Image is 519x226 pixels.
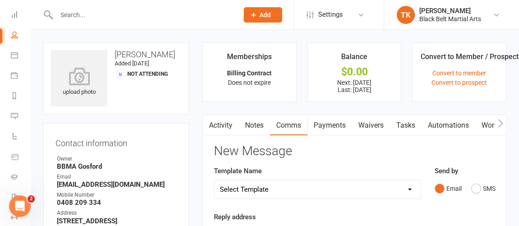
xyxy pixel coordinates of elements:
strong: BBMA Gosford [57,162,176,171]
h3: New Message [214,144,495,158]
div: Address [57,209,176,217]
strong: [EMAIL_ADDRESS][DOMAIN_NAME] [57,180,176,189]
span: Settings [318,5,343,25]
a: Automations [422,115,475,136]
div: Memberships [227,51,272,67]
a: Calendar [11,46,31,66]
a: Convert to member [432,69,486,77]
strong: 0408 209 334 [57,198,176,207]
iframe: Intercom live chat [9,195,31,217]
strong: Billing Contract [227,69,272,77]
a: Workouts [475,115,518,136]
a: Payments [11,66,31,87]
input: Search... [54,9,232,21]
a: Payments [307,115,352,136]
a: Notes [239,115,270,136]
a: Dashboard [11,5,31,26]
label: Template Name [214,166,262,176]
button: Email [435,180,462,197]
a: People [11,26,31,46]
div: Email [57,173,176,181]
div: $0.00 [316,67,393,77]
div: Owner [57,155,176,163]
a: Comms [270,115,307,136]
div: upload photo [51,67,107,97]
div: Mobile Number [57,191,176,199]
p: Next: [DATE] Last: [DATE] [316,79,393,93]
a: Activity [203,115,239,136]
label: Send by [435,166,458,176]
div: [PERSON_NAME] [419,7,481,15]
a: Convert to prospect [431,79,487,86]
a: Product Sales [11,148,31,168]
a: Reports [11,87,31,107]
h3: Contact information [56,135,176,148]
button: Add [244,7,282,23]
a: Tasks [390,115,422,136]
h3: [PERSON_NAME] [51,50,181,59]
a: Waivers [352,115,390,136]
span: Add [259,11,271,18]
span: Not Attending [127,71,168,77]
div: Balance [341,51,367,67]
span: Does not expire [228,79,271,86]
span: 2 [28,195,35,203]
label: Reply address [214,212,256,222]
div: Black Belt Martial Arts [419,15,481,23]
div: Convert to Member / Prospect [421,51,519,67]
time: Added [DATE] [115,60,149,67]
strong: [STREET_ADDRESS] [57,217,176,225]
button: SMS [471,180,496,197]
div: TK [397,6,415,24]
